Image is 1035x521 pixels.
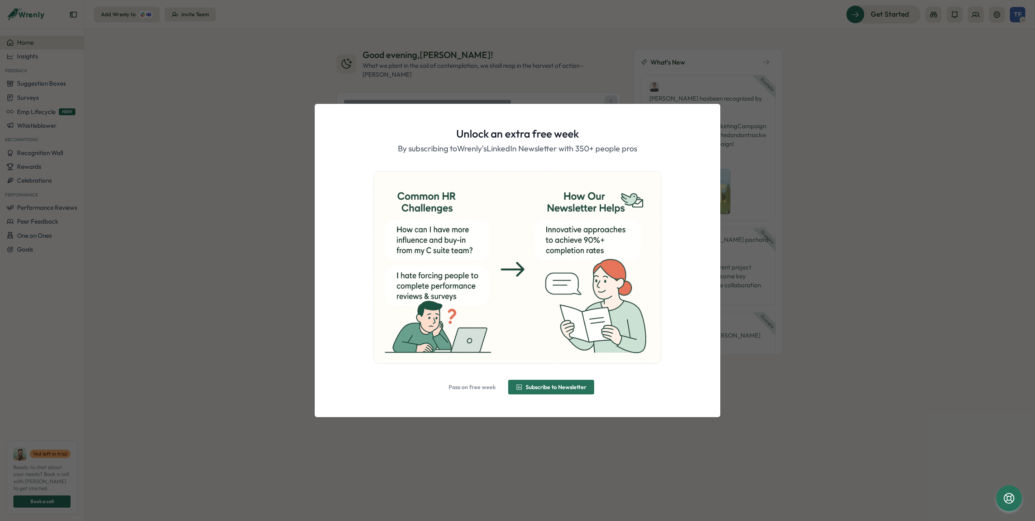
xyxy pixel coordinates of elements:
[456,127,579,141] h1: Unlock an extra free week
[508,380,594,394] button: Subscribe to Newsletter
[449,384,496,390] span: Pass on free week
[374,172,661,363] img: ChatGPT Image
[398,142,637,155] p: By subscribing to Wrenly's LinkedIn Newsletter with 350+ people pros
[526,384,586,390] span: Subscribe to Newsletter
[441,380,503,394] button: Pass on free week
